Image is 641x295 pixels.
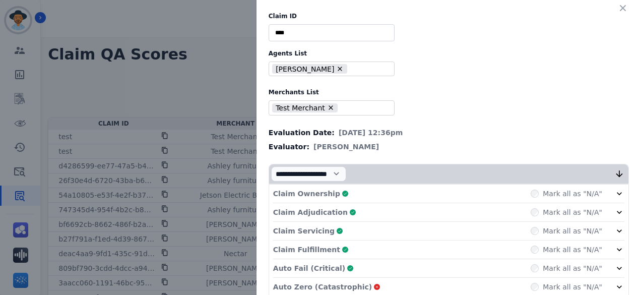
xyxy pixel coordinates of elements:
[273,226,335,236] p: Claim Servicing
[273,207,348,217] p: Claim Adjudication
[271,63,388,75] ul: selected options
[273,189,340,199] p: Claim Ownership
[543,245,602,255] label: Mark all as "N/A"
[336,65,344,73] button: Remove Yalanda Boothbanks
[543,226,602,236] label: Mark all as "N/A"
[313,142,379,152] span: [PERSON_NAME]
[269,142,629,152] div: Evaluator:
[269,88,629,96] label: Merchants List
[273,263,345,273] p: Auto Fail (Critical)
[543,263,602,273] label: Mark all as "N/A"
[269,12,629,20] label: Claim ID
[339,128,403,138] span: [DATE] 12:36pm
[269,128,629,138] div: Evaluation Date:
[543,282,602,292] label: Mark all as "N/A"
[327,104,335,111] button: Remove Test Merchant
[272,103,338,113] li: Test Merchant
[271,102,388,114] ul: selected options
[273,282,372,292] p: Auto Zero (Catastrophic)
[543,207,602,217] label: Mark all as "N/A"
[543,189,602,199] label: Mark all as "N/A"
[269,49,629,57] label: Agents List
[273,245,340,255] p: Claim Fulfillment
[272,64,347,74] li: [PERSON_NAME]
